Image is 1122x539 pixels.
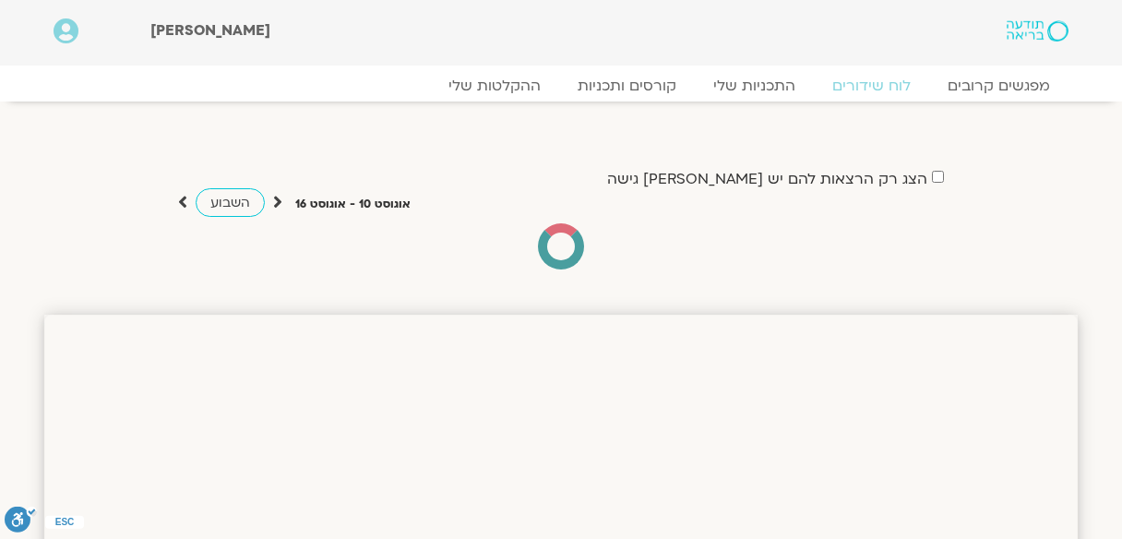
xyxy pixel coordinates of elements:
a: לוח שידורים [814,77,929,95]
a: השבוע [196,188,265,217]
a: מפגשים קרובים [929,77,1068,95]
nav: Menu [54,77,1068,95]
a: ההקלטות שלי [430,77,559,95]
p: אוגוסט 10 - אוגוסט 16 [295,195,411,214]
a: התכניות שלי [695,77,814,95]
a: קורסים ותכניות [559,77,695,95]
span: [PERSON_NAME] [150,20,270,41]
label: הצג רק הרצאות להם יש [PERSON_NAME] גישה [607,171,927,187]
span: השבוע [210,194,250,211]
